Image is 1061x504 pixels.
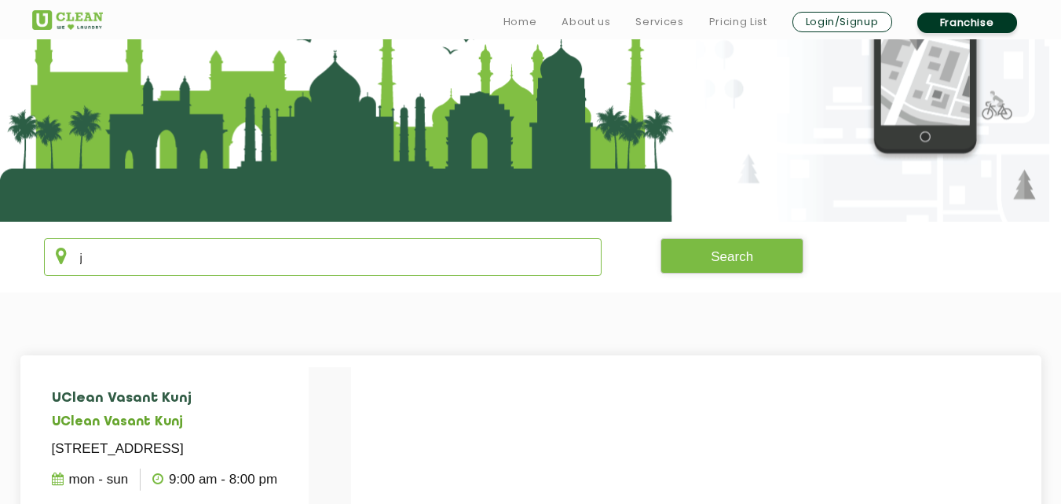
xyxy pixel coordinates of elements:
a: Franchise [917,13,1017,33]
a: Login/Signup [792,12,892,32]
h4: UClean Vasant Kunj [52,391,290,407]
img: UClean Laundry and Dry Cleaning [32,10,103,30]
input: Enter city/area/pin Code [44,238,602,276]
p: [STREET_ADDRESS] [52,438,290,460]
a: Pricing List [709,13,767,31]
a: Services [635,13,683,31]
a: About us [562,13,610,31]
button: Search [660,238,803,274]
p: 9:00 AM - 8:00 PM [152,469,277,491]
h5: UClean Vasant Kunj [52,415,290,430]
a: Home [503,13,537,31]
p: Mon - Sun [52,469,129,491]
